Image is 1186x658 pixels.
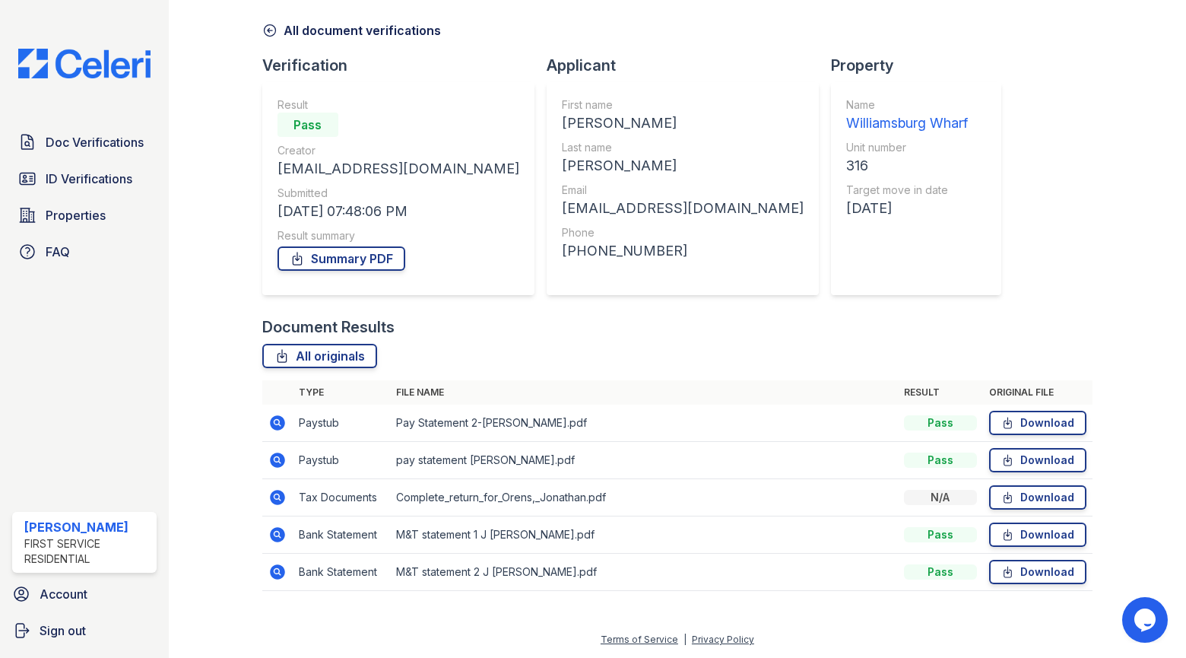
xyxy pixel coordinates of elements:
td: M&T statement 1 J [PERSON_NAME].pdf [390,517,898,554]
div: 316 [846,155,968,176]
td: pay statement [PERSON_NAME].pdf [390,442,898,479]
th: Type [293,380,390,405]
div: Verification [262,55,547,76]
a: Download [989,411,1086,435]
div: Williamsburg Wharf [846,113,968,134]
span: FAQ [46,243,70,261]
div: [PERSON_NAME] [562,155,804,176]
img: CE_Logo_Blue-a8612792a0a2168367f1c8372b55b34899dd931a85d93a1a3d3e32e68fde9ad4.png [6,49,163,78]
a: Download [989,485,1086,510]
div: First name [562,97,804,113]
span: Sign out [40,621,86,640]
div: Result [277,97,519,113]
a: All originals [262,344,377,368]
div: Pass [277,113,338,137]
div: Document Results [262,316,395,338]
a: All document verifications [262,21,441,40]
a: Account [6,579,163,609]
th: File name [390,380,898,405]
th: Result [898,380,983,405]
div: [PERSON_NAME] [562,113,804,134]
div: [PHONE_NUMBER] [562,240,804,262]
div: Unit number [846,140,968,155]
td: Complete_return_for_Orens,_Jonathan.pdf [390,479,898,517]
div: Creator [277,143,519,158]
div: [EMAIL_ADDRESS][DOMAIN_NAME] [562,198,804,219]
span: ID Verifications [46,170,132,188]
a: ID Verifications [12,164,157,194]
div: Target move in date [846,183,968,198]
span: Properties [46,206,106,224]
td: Tax Documents [293,479,390,517]
div: Submitted [277,186,519,201]
div: First Service Residential [24,536,151,567]
td: Paystub [293,442,390,479]
th: Original file [983,380,1092,405]
div: [EMAIL_ADDRESS][DOMAIN_NAME] [277,158,519,180]
div: [PERSON_NAME] [24,518,151,536]
td: Paystub [293,405,390,442]
a: Doc Verifications [12,127,157,157]
a: Summary PDF [277,246,405,271]
div: Name [846,97,968,113]
a: Terms of Service [601,634,678,645]
a: Download [989,560,1086,584]
div: Pass [904,527,977,542]
a: Properties [12,200,157,230]
a: Sign out [6,615,163,646]
div: | [683,634,687,645]
a: Download [989,523,1086,547]
div: [DATE] 07:48:06 PM [277,201,519,222]
div: [DATE] [846,198,968,219]
div: Result summary [277,228,519,243]
a: Privacy Policy [692,634,754,645]
div: N/A [904,490,977,505]
div: Applicant [547,55,831,76]
td: Pay Statement 2-[PERSON_NAME].pdf [390,405,898,442]
div: Pass [904,415,977,431]
div: Pass [904,453,977,468]
span: Account [40,585,87,603]
a: Download [989,448,1086,472]
div: Pass [904,564,977,580]
td: Bank Statement [293,554,390,591]
div: Phone [562,225,804,240]
div: Email [562,183,804,198]
span: Doc Verifications [46,133,144,151]
a: FAQ [12,237,157,267]
a: Name Williamsburg Wharf [846,97,968,134]
iframe: chat widget [1122,597,1171,643]
td: M&T statement 2 J [PERSON_NAME].pdf [390,554,898,591]
td: Bank Statement [293,517,390,554]
div: Property [831,55,1013,76]
div: Last name [562,140,804,155]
